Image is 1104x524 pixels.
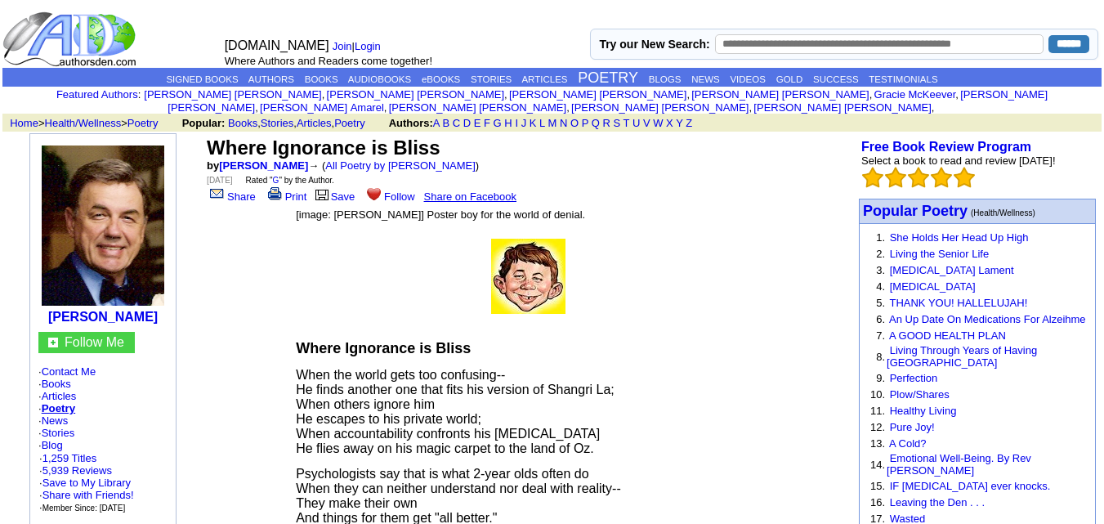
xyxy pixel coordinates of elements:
[599,38,709,51] label: Try our New Search:
[890,372,938,384] a: Perfection
[507,91,509,100] font: i
[327,88,504,101] a: [PERSON_NAME] [PERSON_NAME]
[42,464,112,477] a: 5,939 Reviews
[889,329,1006,342] a: A GOOD HEALTH PLAN
[355,40,381,52] a: Login
[752,104,753,113] font: i
[521,74,567,84] a: ARTICLES
[931,167,952,188] img: bigemptystars.png
[182,117,226,129] b: Popular:
[890,264,1014,276] a: [MEDICAL_DATA] Lament
[38,365,168,514] font: · · · · · · ·
[42,402,75,414] a: Poetry
[876,329,885,342] font: 7.
[643,117,650,129] a: V
[261,117,293,129] a: Stories
[65,335,124,349] a: Follow Me
[258,104,260,113] font: i
[934,104,936,113] font: i
[870,405,885,417] font: 11.
[876,297,885,309] font: 5.
[56,88,141,101] font: :
[387,104,388,113] font: i
[509,88,686,101] a: [PERSON_NAME] [PERSON_NAME]
[45,117,122,129] a: Health/Wellness
[42,477,131,489] a: Save to My Library
[560,117,567,129] a: N
[325,159,476,172] a: All Poetry by [PERSON_NAME]
[890,421,935,433] a: Pure Joy!
[207,190,256,203] a: Share
[504,117,512,129] a: H
[389,117,433,129] b: Authors:
[248,74,294,84] a: AUTHORS
[876,264,885,276] font: 3.
[42,452,97,464] a: 1,259 Titles
[144,88,1048,114] font: , , , , , , , , , ,
[144,88,321,101] a: [PERSON_NAME] [PERSON_NAME]
[219,159,308,172] a: [PERSON_NAME]
[225,55,432,67] font: Where Authors and Readers come together!
[885,167,906,188] img: bigemptystars.png
[870,388,885,401] font: 10.
[730,74,765,84] a: VIDEOS
[570,104,571,113] font: i
[870,421,885,433] font: 12.
[890,231,1029,244] a: She Holds Her Head Up High
[296,340,471,356] b: Where Ignorance is Bliss
[887,452,1031,477] a: Emotional Well-Being. By Rev [PERSON_NAME]
[954,167,975,188] img: bigemptystars.png
[442,117,449,129] a: B
[433,117,440,129] a: A
[333,40,352,52] a: Join
[521,117,527,129] a: J
[10,117,38,129] a: Home
[578,69,638,86] a: POETRY
[484,117,490,129] a: F
[453,117,460,129] a: C
[182,117,708,129] font: , , ,
[166,74,238,84] a: SIGNED BOOKS
[305,74,338,84] a: BOOKS
[313,190,355,203] a: Save
[570,117,579,129] a: O
[530,117,537,129] a: K
[571,101,749,114] a: [PERSON_NAME] [PERSON_NAME]
[813,74,859,84] a: SUCCESS
[861,140,1031,154] a: Free Book Review Program
[876,248,885,260] font: 2.
[42,390,77,402] a: Articles
[863,204,968,218] a: Popular Poetry
[42,427,74,439] a: Stories
[887,344,1037,369] a: Living Through Years of Having [GEOGRAPHIC_DATA]
[592,117,600,129] a: Q
[876,313,885,325] font: 6.
[364,190,415,203] a: Follow
[890,248,989,260] a: Living the Senior Life
[690,91,691,100] font: i
[890,496,985,508] a: Leaving the Den . . .
[971,208,1035,217] font: (Health/Wellness)
[296,208,585,221] font: [image: [PERSON_NAME]] Poster boy for the world of denial.
[691,74,720,84] a: NEWS
[876,372,885,384] font: 9.
[491,239,565,314] img: 368746.jpg
[348,74,411,84] a: AUDIOBOOKS
[686,117,692,129] a: Z
[207,159,308,172] font: by
[42,414,69,427] a: News
[876,351,885,363] font: 8.
[908,167,929,188] img: bigemptystars.png
[666,117,673,129] a: X
[42,365,96,378] a: Contact Me
[424,190,516,203] a: Share on Facebook
[463,117,471,129] a: D
[676,117,682,129] a: Y
[422,74,460,84] a: eBOOKS
[313,187,331,200] img: library.gif
[889,437,927,450] a: A Cold?
[296,368,615,455] span: When the world gets too confusing-- He finds another one that fits his version of Shangri La; Whe...
[876,231,885,244] font: 1.
[273,176,279,185] a: G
